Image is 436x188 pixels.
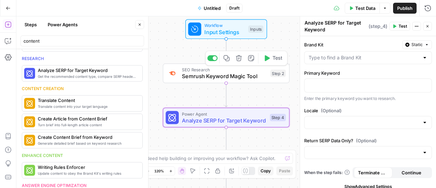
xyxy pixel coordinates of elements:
span: (Optional) [321,107,342,114]
div: WorkflowInput SettingsInputs [163,19,290,39]
span: SEO Research [182,67,267,73]
span: Test [399,23,407,29]
div: Step 2 [270,70,286,77]
label: Locale [304,107,432,114]
span: Untitled [204,5,221,12]
img: website_grey.svg [11,18,16,23]
button: Paste [276,167,293,175]
a: When the step fails: [304,170,350,176]
span: Semrush Keyword Magic Tool [182,72,267,80]
label: Primary Keyword [304,70,432,76]
div: SEO ResearchSemrush Keyword Magic ToolStep 2Test [163,63,290,83]
input: Type to find a Brand Kit [309,54,419,61]
span: Create Content Brief from Keyword [38,134,137,141]
span: (Optional) [356,137,377,144]
label: Brand Kit [304,41,400,48]
span: Terminate Workflow [358,169,388,176]
span: Input Settings [204,28,245,36]
span: Draft [229,5,239,11]
div: Content creation [22,86,143,92]
div: Research [22,56,143,62]
button: Publish [393,3,417,14]
span: 120% [154,168,164,174]
span: ( step_4 ) [369,23,387,30]
span: Power Agent [182,111,266,117]
button: Continue [392,167,431,178]
input: Search steps [24,38,141,44]
span: Turn brief into full-length article content [38,122,137,128]
span: Writing Rules Enforcer [38,164,137,171]
span: Analyze SERP for Target Keyword [38,67,137,74]
button: Static [402,40,432,49]
span: Create Article from Content Brief [38,115,137,122]
span: Publish [397,5,412,12]
img: 8a3tdog8tf0qdwwcclgyu02y995m [168,69,176,77]
button: Power Agents [44,19,82,30]
button: Test [389,22,410,31]
label: Return SERP Data Only? [304,137,432,144]
button: Copy [258,167,274,175]
span: Translate Content [38,97,137,104]
div: Domain Overview [26,40,61,45]
span: Update content to obey the Brand Kit's writing rules [38,171,137,176]
span: Test Data [355,5,375,12]
span: Paste [279,168,290,174]
div: Inputs [248,26,263,33]
g: Edge from step_2 to step_4 [225,83,227,107]
span: Copy [261,168,271,174]
img: tab_keywords_by_traffic_grey.svg [68,40,73,45]
span: Translate content into your target language [38,104,137,109]
button: Test Data [345,3,379,14]
g: Edge from step_4 to step_3 [225,127,227,151]
img: logo_orange.svg [11,11,16,16]
span: Analyze SERP for Target Keyword [182,116,266,125]
button: Test [260,53,285,63]
button: Steps [20,19,41,30]
div: v 4.0.25 [19,11,33,16]
span: Static [411,42,423,48]
div: Enhance content [22,153,143,159]
p: Enter the primary keyword you want to research. [304,95,432,102]
span: Test [272,55,282,62]
button: Untitled [193,3,225,14]
span: Workflow [204,22,245,29]
span: Generate detailed brief based on keyword research [38,141,137,146]
div: Power AgentAnalyze SERP for Target KeywordStep 4 [163,108,290,128]
div: Step 4 [270,114,286,121]
span: Get the recommended content type, compare SERP headers, and analyze SERP patterns [38,74,137,79]
span: Continue [402,169,421,176]
div: Domain: [DOMAIN_NAME] [18,18,75,23]
img: tab_domain_overview_orange.svg [18,40,24,45]
div: Keywords by Traffic [75,40,115,45]
textarea: Analyze SERP for Target Keyword [305,19,367,33]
